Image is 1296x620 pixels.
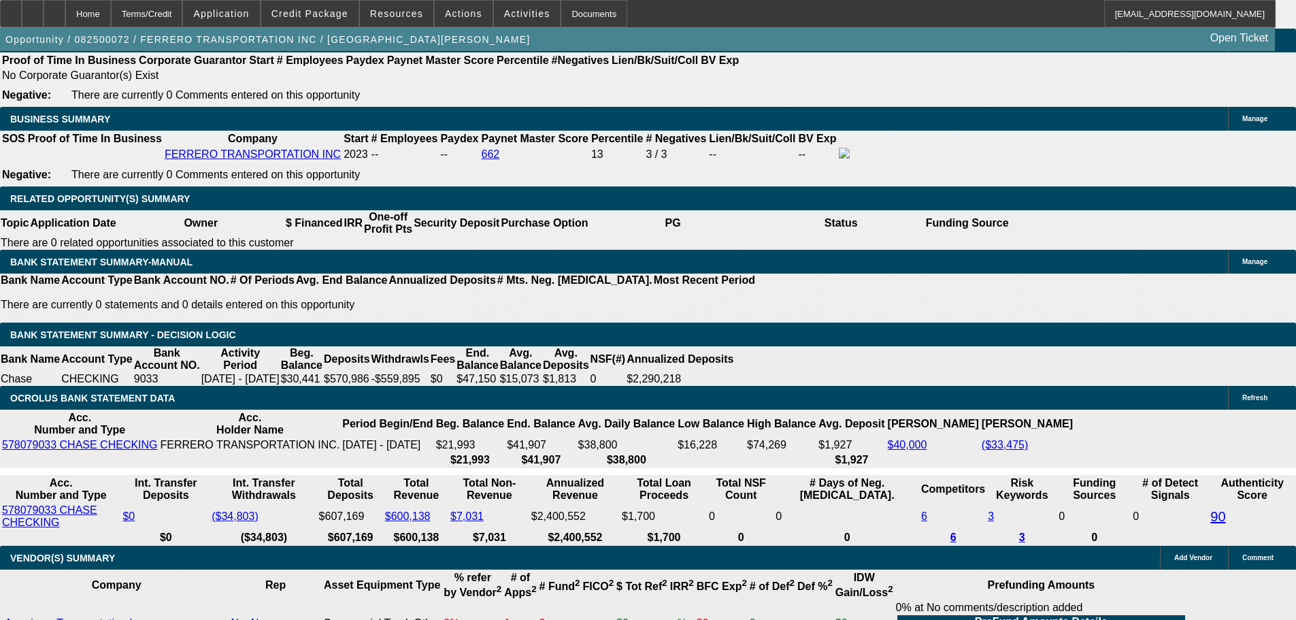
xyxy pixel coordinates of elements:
th: Total Revenue [384,476,448,502]
th: $600,138 [384,531,448,544]
th: $607,169 [318,531,383,544]
b: % refer by Vendor [444,572,501,598]
b: #Negatives [552,54,610,66]
span: RELATED OPPORTUNITY(S) SUMMARY [10,193,190,204]
th: Avg. Deposits [542,346,590,372]
td: 0 [1058,504,1131,529]
span: Comment [1242,554,1274,561]
td: 0 [775,504,919,529]
th: Funding Sources [1058,476,1131,502]
sup: 2 [575,578,580,588]
button: Credit Package [261,1,359,27]
th: Account Type [61,274,133,287]
td: 0 [1132,504,1208,529]
a: 6 [950,532,957,543]
th: Total Non-Revenue [450,476,529,502]
b: Lien/Bk/Suit/Coll [612,54,698,66]
a: FERRERO TRANSPORTATION INC [165,148,341,160]
span: There are currently 0 Comments entered on this opportunity [71,169,360,180]
td: $21,993 [435,438,505,452]
a: $40,000 [888,439,927,451]
th: Withdrawls [371,346,430,372]
b: Rep [265,579,286,591]
td: $607,169 [318,504,383,529]
th: Avg. Balance [499,346,542,372]
b: Def % [797,581,833,592]
sup: 2 [688,578,693,588]
th: Fees [430,346,456,372]
a: ($33,475) [982,439,1029,451]
a: 578079033 CHASE CHECKING [2,504,97,528]
b: BV Exp [701,54,739,66]
button: Resources [360,1,433,27]
div: $2,400,552 [531,510,619,523]
th: Status [757,210,925,236]
b: IRR [670,581,694,592]
span: VENDOR(S) SUMMARY [10,553,115,564]
th: Bank Account NO. [133,274,230,287]
th: Application Date [29,210,116,236]
th: Competitors [920,476,986,502]
b: FICO [582,581,614,592]
td: 2023 [343,147,369,162]
th: Bank Account NO. [133,346,201,372]
th: Int. Transfer Withdrawals [211,476,316,502]
span: Activities [504,8,550,19]
td: 0 [708,504,774,529]
td: $1,927 [818,438,885,452]
th: End. Balance [456,346,499,372]
b: Percentile [497,54,548,66]
th: Avg. Deposit [818,411,885,437]
span: -- [371,148,379,160]
b: # Employees [371,133,438,144]
th: Activity Period [201,346,280,372]
b: Paynet Master Score [387,54,494,66]
b: Negative: [2,89,51,101]
td: $1,700 [621,504,707,529]
td: $47,150 [456,372,499,386]
b: Start [344,133,368,144]
th: ($34,803) [211,531,316,544]
th: Beg. Balance [435,411,505,437]
th: $0 [122,531,210,544]
td: CHECKING [61,372,133,386]
td: -- [708,147,796,162]
span: BANK STATEMENT SUMMARY-MANUAL [10,257,193,267]
a: $0 [122,510,135,522]
b: # Negatives [646,133,706,144]
a: 578079033 CHASE CHECKING [2,439,158,451]
td: $16,228 [677,438,745,452]
span: Bank Statement Summary - Decision Logic [10,329,236,340]
sup: 2 [827,578,832,588]
th: NSF(#) [590,346,627,372]
span: Resources [370,8,423,19]
th: Low Balance [677,411,745,437]
td: No Corporate Guarantor(s) Exist [1,69,745,82]
sup: 2 [742,578,746,588]
div: $2,290,218 [627,373,733,385]
th: # Of Periods [230,274,295,287]
span: OCROLUS BANK STATEMENT DATA [10,393,175,404]
a: $7,031 [450,510,484,522]
th: $7,031 [450,531,529,544]
th: SOS [1,132,26,146]
b: Prefunding Amounts [988,579,1095,591]
th: IRR [343,210,363,236]
b: Asset Equipment Type [324,579,440,591]
img: facebook-icon.png [839,148,850,159]
b: # Employees [277,54,344,66]
b: # of Def [750,581,795,592]
a: 3 [1019,532,1025,543]
th: Total Deposits [318,476,383,502]
th: Total Loan Proceeds [621,476,707,502]
th: Annualized Deposits [626,346,734,372]
th: Annualized Deposits [388,274,496,287]
td: $38,800 [578,438,676,452]
a: 3 [988,510,994,522]
span: BUSINESS SUMMARY [10,114,110,125]
th: $21,993 [435,453,505,467]
td: 0 [590,372,627,386]
th: Purchase Option [500,210,588,236]
th: Int. Transfer Deposits [122,476,210,502]
span: Actions [445,8,482,19]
